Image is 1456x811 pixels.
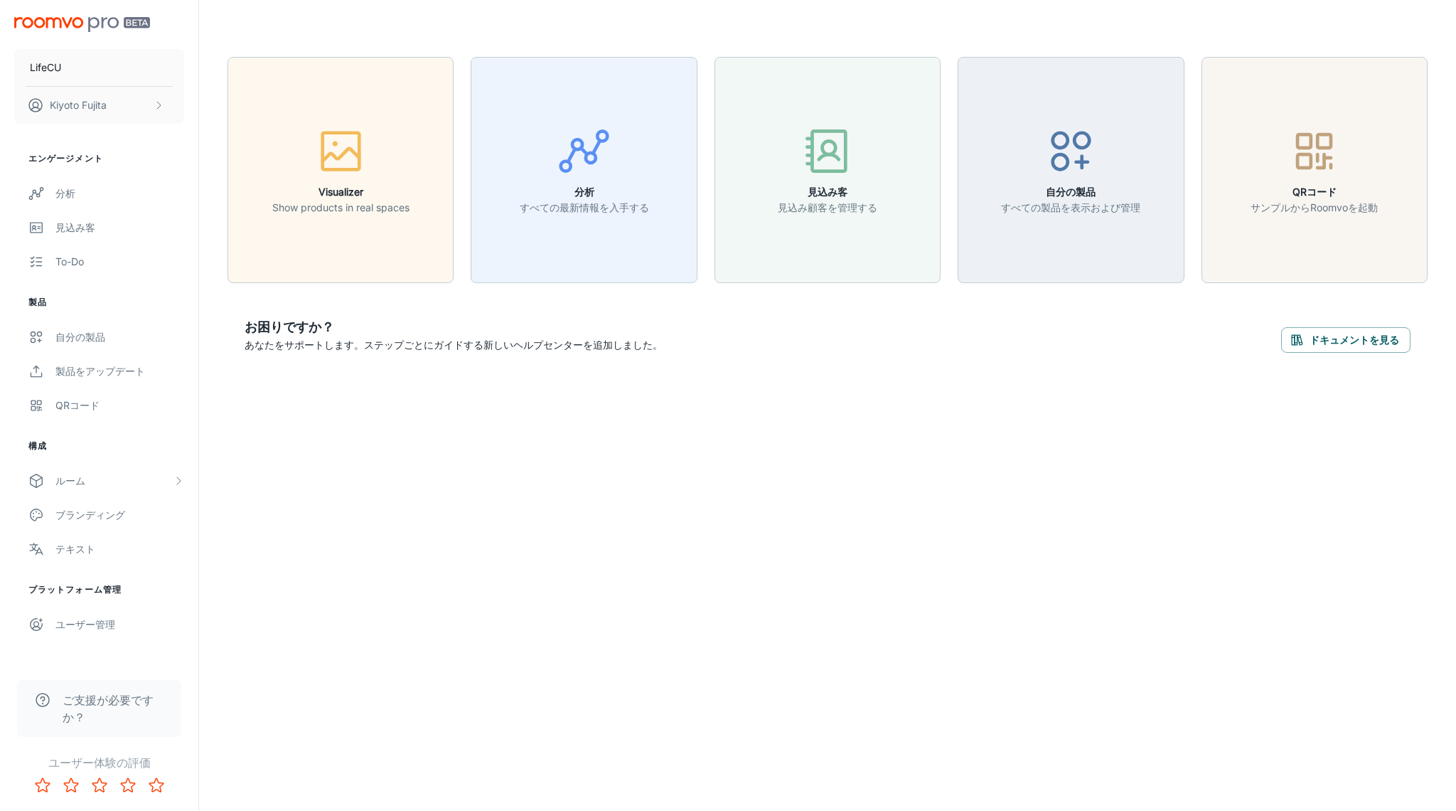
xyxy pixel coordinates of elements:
p: すべての最新情報を入手する [520,200,649,216]
h6: 自分の製品 [1001,184,1140,200]
div: 自分の製品 [55,329,184,345]
button: VisualizerShow products in real spaces [227,57,454,283]
p: すべての製品を表示および管理 [1001,200,1140,216]
p: Kiyoto Fujita [50,97,107,113]
img: Roomvo PRO Beta [14,17,150,32]
p: あなたをサポートします。ステップごとにガイドする新しいヘルプセンターを追加しました。 [245,337,663,353]
p: 見込み顧客を管理する [778,200,877,216]
a: ドキュメントを見る [1281,332,1410,346]
div: 分析 [55,186,184,201]
h6: 見込み客 [778,184,877,200]
div: 製品をアップデート [55,364,184,379]
p: Show products in real spaces [272,200,409,216]
button: 自分の製品すべての製品を表示および管理 [958,57,1184,283]
button: 分析すべての最新情報を入手する [471,57,697,283]
a: 自分の製品すべての製品を表示および管理 [958,162,1184,176]
div: 見込み客 [55,220,184,235]
p: LifeCU [30,60,61,75]
h6: 分析 [520,184,649,200]
a: QRコードサンプルからRoomvoを起動 [1201,162,1428,176]
a: 分析すべての最新情報を入手する [471,162,697,176]
h6: お困りですか？ [245,317,663,337]
h6: Visualizer [272,184,409,200]
div: QRコード [55,398,184,413]
div: To-do [55,254,184,270]
button: QRコードサンプルからRoomvoを起動 [1201,57,1428,283]
button: Kiyoto Fujita [14,87,184,124]
h6: QRコード [1251,184,1378,200]
button: ドキュメントを見る [1281,327,1410,353]
button: LifeCU [14,49,184,86]
a: 見込み客見込み顧客を管理する [714,162,941,176]
button: 見込み客見込み顧客を管理する [714,57,941,283]
p: サンプルからRoomvoを起動 [1251,200,1378,216]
